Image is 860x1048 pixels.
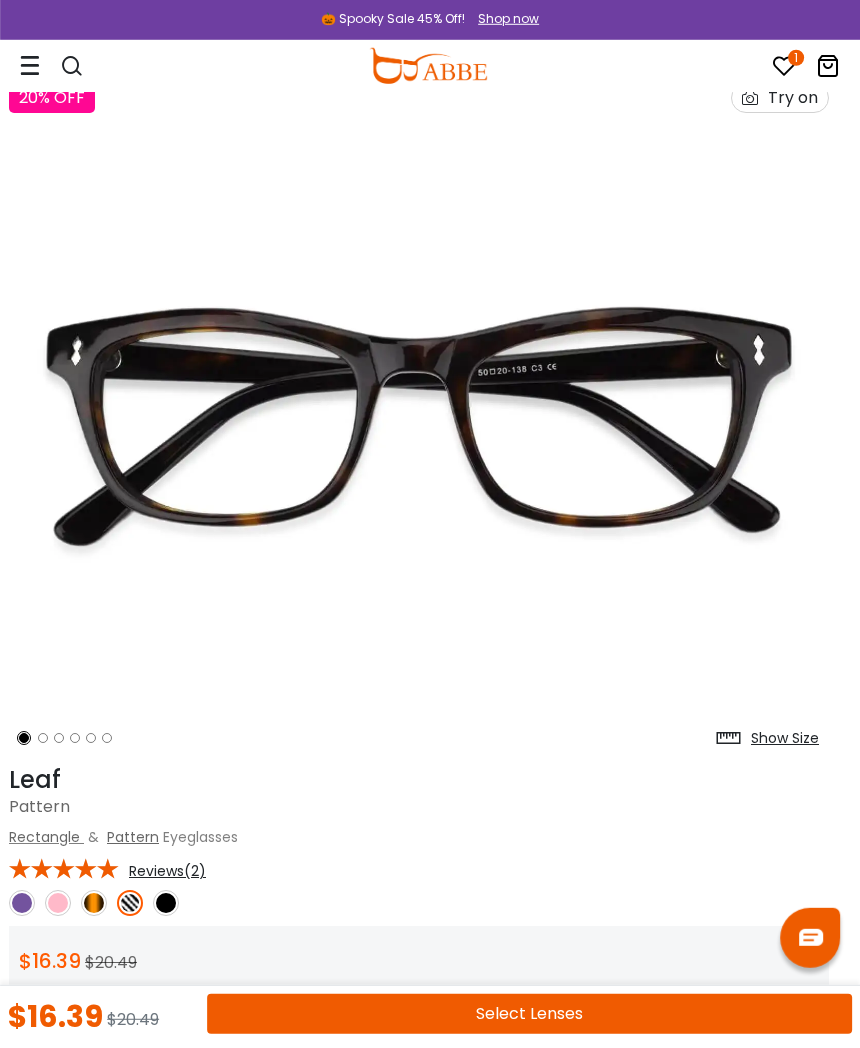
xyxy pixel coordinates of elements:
[768,84,818,112] div: Try on
[9,827,80,847] a: Rectangle
[107,827,159,847] a: Pattern
[9,766,829,795] h1: Leaf
[19,947,81,975] span: $16.39
[9,83,95,113] div: 20% OFF
[751,728,819,749] div: Show Size
[207,994,852,1034] button: Select Lenses
[107,1002,159,1032] div: $20.49
[772,58,796,81] a: 1
[84,827,103,847] span: &
[799,929,823,946] img: chat
[468,10,539,27] a: Shop now
[478,10,539,28] div: Shop now
[788,50,804,66] i: 1
[163,827,238,847] span: Eyeglasses
[8,1002,103,1032] div: $16.39
[9,73,829,756] img: Leaf Pattern Acetate Eyeglasses , UniversalBridgeFit Frames from ABBE Glasses
[9,795,70,818] span: Pattern
[369,48,487,84] img: abbeglasses.com
[85,951,137,974] span: $20.49
[129,862,206,880] span: Reviews(2)
[321,10,465,28] div: 🎃 Spooky Sale 45% Off!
